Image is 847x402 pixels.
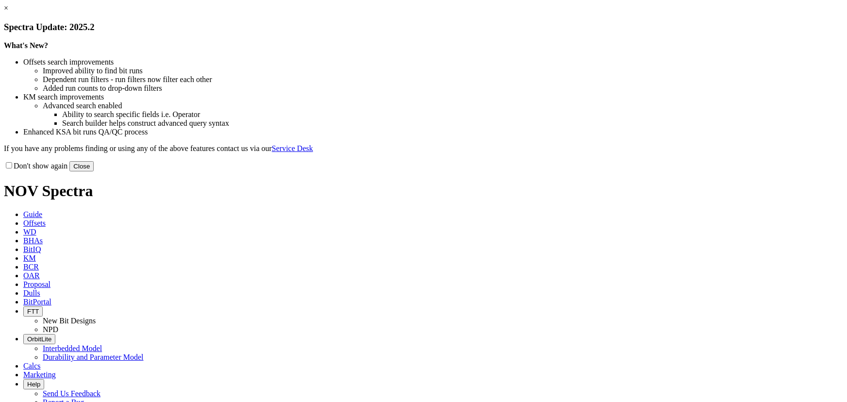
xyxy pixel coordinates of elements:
[272,144,313,152] a: Service Desk
[23,245,41,253] span: BitIQ
[23,128,843,136] li: Enhanced KSA bit runs QA/QC process
[6,162,12,168] input: Don't show again
[4,144,843,153] p: If you have any problems finding or using any of the above features contact us via our
[23,289,40,297] span: Dulls
[23,236,43,245] span: BHAs
[23,58,843,67] li: Offsets search improvements
[4,22,843,33] h3: Spectra Update: 2025.2
[23,254,36,262] span: KM
[43,101,843,110] li: Advanced search enabled
[23,271,40,280] span: OAR
[69,161,94,171] button: Close
[43,75,843,84] li: Dependent run filters - run filters now filter each other
[4,162,67,170] label: Don't show again
[43,84,843,93] li: Added run counts to drop-down filters
[23,370,56,379] span: Marketing
[23,280,50,288] span: Proposal
[23,228,36,236] span: WD
[43,317,96,325] a: New Bit Designs
[23,219,46,227] span: Offsets
[27,335,51,343] span: OrbitLite
[43,67,843,75] li: Improved ability to find bit runs
[27,381,40,388] span: Help
[23,362,41,370] span: Calcs
[23,93,843,101] li: KM search improvements
[23,298,51,306] span: BitPortal
[43,344,102,352] a: Interbedded Model
[4,182,843,200] h1: NOV Spectra
[43,389,100,398] a: Send Us Feedback
[43,325,58,334] a: NPD
[27,308,39,315] span: FTT
[23,263,39,271] span: BCR
[62,119,843,128] li: Search builder helps construct advanced query syntax
[4,4,8,12] a: ×
[62,110,843,119] li: Ability to search specific fields i.e. Operator
[4,41,48,50] strong: What's New?
[23,210,42,218] span: Guide
[43,353,144,361] a: Durability and Parameter Model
